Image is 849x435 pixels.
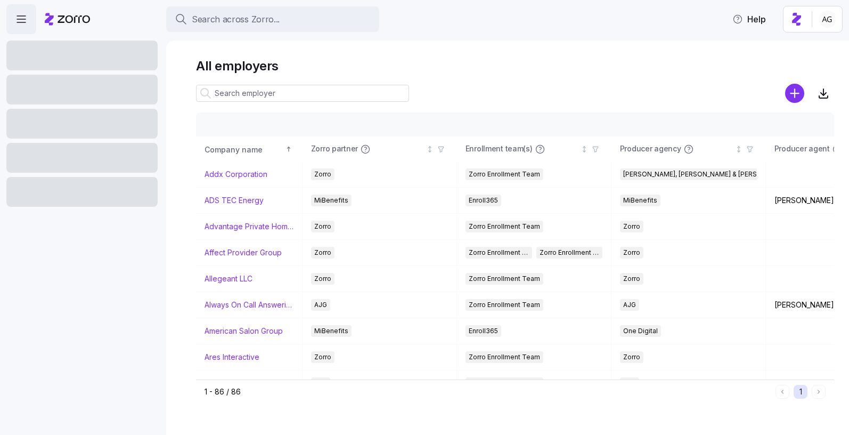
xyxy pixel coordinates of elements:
span: AJG [623,377,636,389]
span: Zorro [314,168,331,180]
button: Previous page [775,385,789,399]
span: AJG [314,377,327,389]
span: Zorro [314,221,331,232]
span: Enrollment team(s) [466,144,533,155]
th: Zorro partnerNot sorted [303,137,457,162]
div: 1 - 86 / 86 [205,386,771,397]
a: Always On Call Answering Service [205,300,293,310]
span: Zorro [623,247,640,259]
span: Help [732,13,766,26]
span: Zorro Enrollment Team [469,351,540,363]
button: Help [724,9,774,30]
a: Allegeant LLC [205,273,252,284]
a: [PERSON_NAME] & [PERSON_NAME]'s [205,378,293,389]
div: Company name [205,143,283,155]
span: Zorro Enrollment Team [469,299,540,311]
span: Producer agent [774,144,830,155]
span: AJG [314,299,327,311]
th: Producer agencyNot sorted [611,137,766,162]
a: Affect Provider Group [205,247,282,258]
span: Zorro [623,351,640,363]
div: Sorted ascending [285,146,292,153]
span: Zorro Enrollment Team [469,273,540,285]
span: Producer agency [620,144,681,155]
button: Search across Zorro... [166,6,379,32]
input: Search employer [196,85,409,102]
span: Zorro [314,273,331,285]
img: 5fc55c57e0610270ad857448bea2f2d5 [819,11,836,28]
th: Company nameSorted ascending [196,137,303,162]
button: 1 [794,385,807,399]
a: American Salon Group [205,326,283,336]
span: [PERSON_NAME], [PERSON_NAME] & [PERSON_NAME] [623,168,790,180]
span: Zorro Enrollment Team [469,247,529,259]
span: Zorro Enrollment Team [469,221,540,232]
div: Not sorted [581,146,588,153]
a: Addx Corporation [205,169,267,180]
span: MiBenefits [623,195,657,206]
span: Zorro [623,273,640,285]
span: Search across Zorro... [192,13,280,26]
span: Zorro partner [311,144,358,155]
span: AJG [623,299,636,311]
span: Zorro [623,221,640,232]
div: Not sorted [426,146,434,153]
span: Enroll365 [469,325,498,337]
span: One Digital [623,325,658,337]
a: ADS TEC Energy [205,195,264,206]
span: Zorro [314,351,331,363]
h1: All employers [196,58,834,74]
a: Advantage Private Home Care [205,221,293,232]
span: MiBenefits [314,195,348,206]
span: MiBenefits [314,325,348,337]
span: Zorro [314,247,331,259]
span: Zorro Enrollment Team [469,377,540,389]
span: Zorro Enrollment Team [469,168,540,180]
span: Zorro Enrollment Experts [540,247,600,259]
th: Enrollment team(s)Not sorted [457,137,611,162]
svg: add icon [785,84,804,103]
a: Ares Interactive [205,352,259,362]
span: Enroll365 [469,195,498,206]
button: Next page [812,385,826,399]
div: Not sorted [735,146,742,153]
